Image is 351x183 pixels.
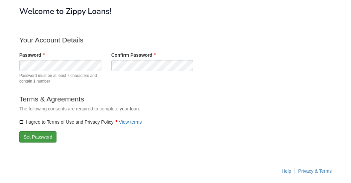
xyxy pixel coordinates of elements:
p: Your Account Details [19,35,285,45]
span: Password must be at least 7 characters and contain 1 number [19,73,101,84]
button: Set Password [19,131,57,143]
a: Privacy & Terms [298,168,332,174]
a: Help [282,168,291,174]
a: View terms [119,119,142,125]
p: Terms & Agreements [19,94,285,104]
input: I agree to Terms of Use and Privacy PolicyView terms [19,120,24,124]
p: The following consents are required to complete your loan. [19,105,285,112]
label: Confirm Password [111,52,156,58]
h1: Welcome to Zippy Loans! [19,7,332,16]
label: I agree to Terms of Use and Privacy Policy [19,119,142,125]
label: Password [19,52,45,58]
input: Verify Password [111,60,193,71]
